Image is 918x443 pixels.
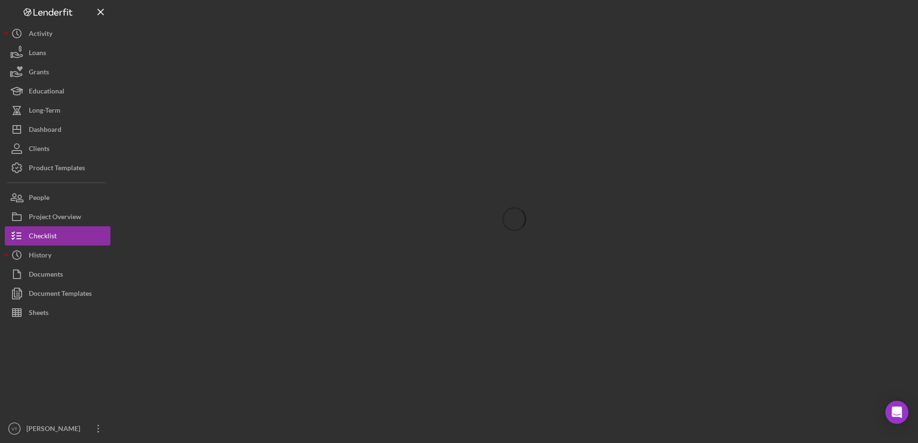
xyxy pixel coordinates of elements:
button: VT[PERSON_NAME] [5,419,110,438]
button: Dashboard [5,120,110,139]
button: Documents [5,265,110,284]
div: Document Templates [29,284,92,305]
button: Loans [5,43,110,62]
text: VT [12,426,17,431]
div: Loans [29,43,46,65]
button: Product Templates [5,158,110,177]
button: Long-Term [5,101,110,120]
button: Document Templates [5,284,110,303]
div: History [29,245,51,267]
button: Checklist [5,226,110,245]
button: Project Overview [5,207,110,226]
div: Project Overview [29,207,81,229]
div: Documents [29,265,63,286]
button: Activity [5,24,110,43]
div: Checklist [29,226,57,248]
div: Product Templates [29,158,85,180]
div: Open Intercom Messenger [885,401,908,424]
button: Grants [5,62,110,82]
div: [PERSON_NAME] [24,419,86,441]
button: Clients [5,139,110,158]
div: Educational [29,82,64,103]
button: Sheets [5,303,110,322]
button: People [5,188,110,207]
div: Grants [29,62,49,84]
div: People [29,188,49,210]
button: Educational [5,82,110,101]
div: Sheets [29,303,48,325]
div: Dashboard [29,120,61,141]
div: Activity [29,24,52,46]
button: History [5,245,110,265]
div: Clients [29,139,49,161]
div: Long-Term [29,101,60,122]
